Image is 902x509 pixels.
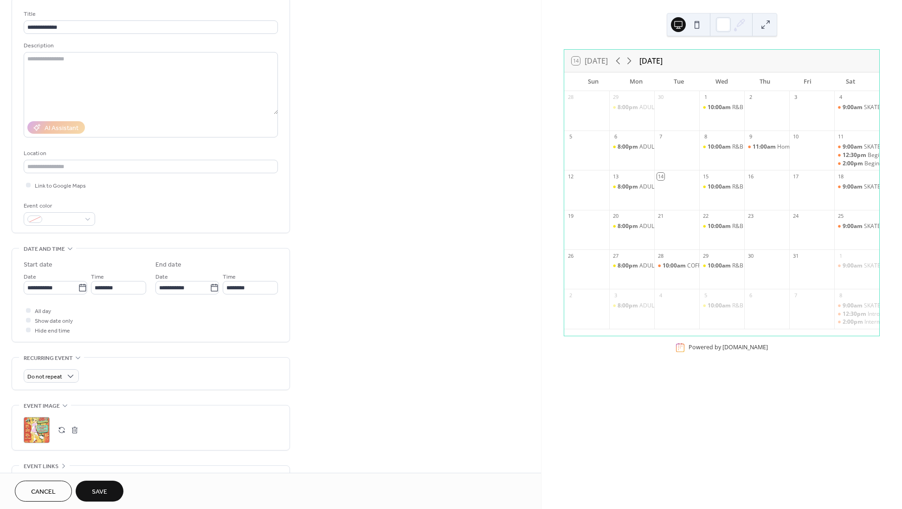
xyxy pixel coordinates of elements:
[743,72,786,91] div: Thu
[609,183,654,191] div: ADULT LEARN TO SKATE
[699,104,744,111] div: R&B IN THE MORNING
[777,143,831,151] div: Home School Recess
[639,302,703,310] div: ADULT LEARN TO SKATE
[609,302,654,310] div: ADULT LEARN TO SKATE
[834,222,879,230] div: SKATE SHOWTEAM PRACTICE
[708,262,732,270] span: 10:00am
[567,94,574,101] div: 28
[732,302,790,310] div: R&B IN THE MORNING
[609,104,654,111] div: ADULT LEARN TO SKATE
[792,94,799,101] div: 3
[155,272,168,282] span: Date
[24,462,58,471] span: Event links
[618,104,639,111] span: 8:00pm
[843,222,864,230] span: 9:00am
[639,222,703,230] div: ADULT LEARN TO SKATE
[834,151,879,159] div: Beginner Spins Class
[612,133,619,140] div: 6
[834,318,879,326] div: Intermediate Learn to Dance Skate at Backbeat Skates
[567,133,574,140] div: 5
[618,302,639,310] span: 8:00pm
[567,292,574,299] div: 2
[843,143,864,151] span: 9:00am
[657,292,664,299] div: 4
[24,353,73,363] span: Recurring event
[837,213,844,220] div: 25
[27,372,62,382] span: Do not repeat
[837,94,844,101] div: 4
[609,262,654,270] div: ADULT LEARN TO SKATE
[837,173,844,180] div: 18
[567,213,574,220] div: 19
[657,213,664,220] div: 21
[663,262,687,270] span: 10:00am
[24,149,276,158] div: Location
[843,104,864,111] span: 9:00am
[35,316,73,326] span: Show date only
[837,252,844,259] div: 1
[722,344,768,352] a: [DOMAIN_NAME]
[12,466,290,485] div: •••
[687,262,730,270] div: COFFEE CLATCH
[747,292,754,299] div: 6
[843,318,864,326] span: 2:00pm
[612,292,619,299] div: 3
[35,307,51,316] span: All day
[24,401,60,411] span: Event image
[732,183,790,191] div: R&B IN THE MORNING
[732,143,790,151] div: R&B IN THE MORNING
[747,252,754,259] div: 30
[618,262,639,270] span: 8:00pm
[618,183,639,191] span: 8:00pm
[792,213,799,220] div: 24
[843,262,864,270] span: 9:00am
[24,260,52,270] div: Start date
[834,262,879,270] div: SKATE SHOWTEAM PRACTICE
[732,222,790,230] div: R&B IN THE MORNING
[699,143,744,151] div: R&B IN THE MORNING
[657,252,664,259] div: 28
[843,183,864,191] span: 9:00am
[702,133,709,140] div: 8
[837,292,844,299] div: 8
[618,143,639,151] span: 8:00pm
[699,183,744,191] div: R&B IN THE MORNING
[747,173,754,180] div: 16
[612,252,619,259] div: 27
[732,104,790,111] div: R&B IN THE MORNING
[792,252,799,259] div: 31
[702,173,709,180] div: 15
[223,272,236,282] span: Time
[843,302,864,310] span: 9:00am
[753,143,777,151] span: 11:00am
[701,72,743,91] div: Wed
[572,72,614,91] div: Sun
[657,133,664,140] div: 7
[834,310,879,318] div: Intro to Dance Skating at Backbeat Skates
[639,104,703,111] div: ADULT LEARN TO SKATE
[834,160,879,168] div: Beginner Jumps Class
[708,143,732,151] span: 10:00am
[639,262,703,270] div: ADULT LEARN TO SKATE
[708,222,732,230] span: 10:00am
[31,487,56,497] span: Cancel
[708,104,732,111] span: 10:00am
[792,133,799,140] div: 10
[699,222,744,230] div: R&B IN THE MORNING
[76,481,123,502] button: Save
[708,183,732,191] span: 10:00am
[834,183,879,191] div: SKATE SHOWTEAM PRACTICE
[24,272,36,282] span: Date
[792,292,799,299] div: 7
[657,173,664,180] div: 14
[155,260,181,270] div: End date
[837,133,844,140] div: 11
[747,94,754,101] div: 2
[834,104,879,111] div: SKATE SHOWTEAM PRACTICE
[609,222,654,230] div: ADULT LEARN TO SKATE
[702,292,709,299] div: 5
[639,55,663,66] div: [DATE]
[689,344,768,352] div: Powered by
[843,151,868,159] span: 12:30pm
[744,143,789,151] div: Home School Recess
